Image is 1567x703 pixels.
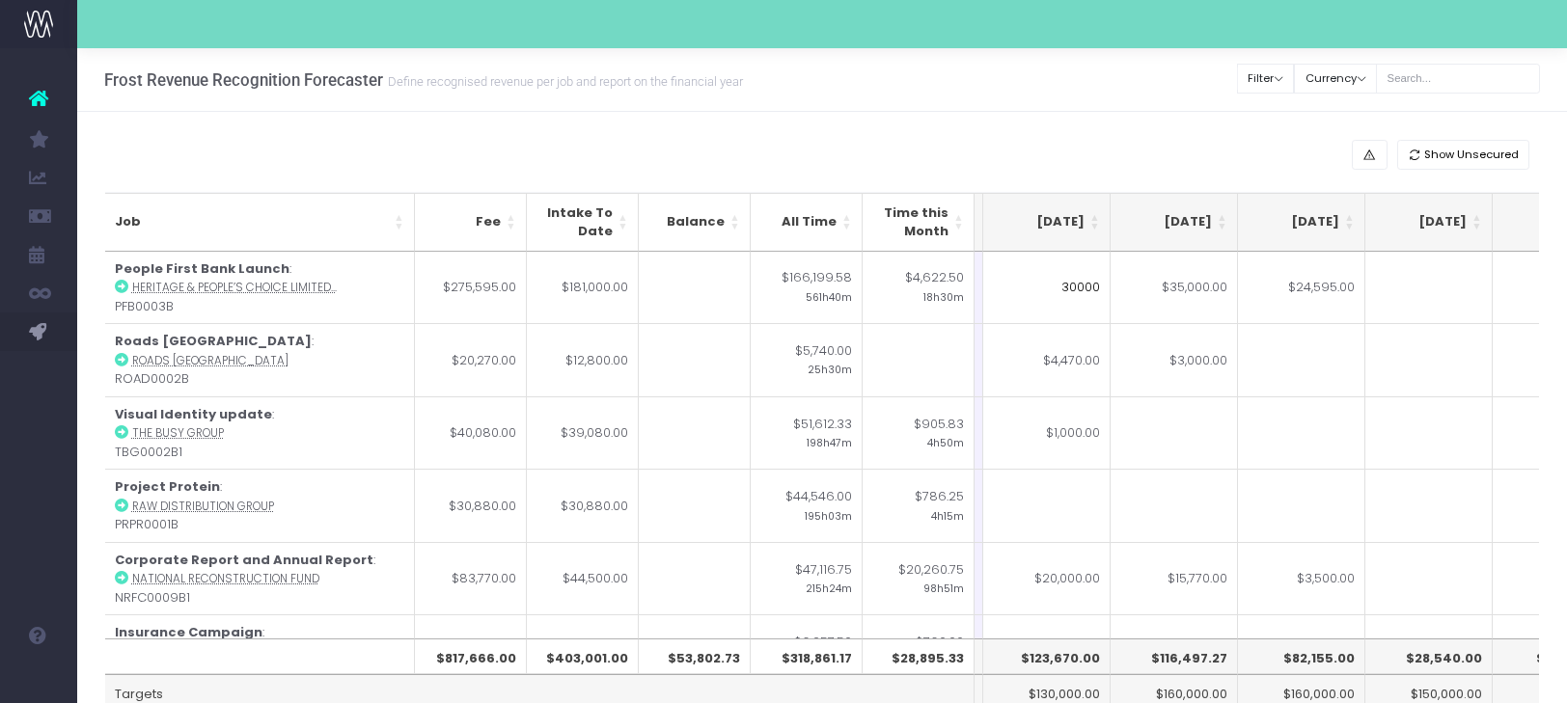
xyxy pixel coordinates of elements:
[105,542,415,615] td: : NRFC0009B1
[105,323,415,396] td: : ROAD0002B
[639,193,751,252] th: Balance: activate to sort column ascending
[863,396,975,470] td: $905.83
[527,396,639,470] td: $39,080.00
[1365,614,1493,688] td: $13,540.00
[863,252,975,324] td: $4,622.50
[983,396,1111,470] td: $1,000.00
[1237,64,1295,94] button: Filter
[115,551,373,569] strong: Corporate Report and Annual Report
[104,70,743,90] h3: Frost Revenue Recognition Forecaster
[415,638,527,675] th: $817,666.00
[105,252,415,324] td: : PFB0003B
[1238,252,1365,324] td: $24,595.00
[863,469,975,542] td: $786.25
[1111,638,1238,675] th: $116,497.27
[751,323,863,396] td: $5,740.00
[1238,542,1365,615] td: $3,500.00
[1376,64,1540,94] input: Search...
[1111,323,1238,396] td: $3,000.00
[863,542,975,615] td: $20,260.75
[527,614,639,688] td: $41,500.00
[923,287,964,305] small: 18h30m
[527,542,639,615] td: $44,500.00
[751,252,863,324] td: $166,199.58
[105,614,415,688] td: : PFB0006B2
[24,664,53,693] img: images/default_profile_image.png
[983,323,1111,396] td: $4,470.00
[1238,614,1365,688] td: $20,000.00
[1238,638,1365,675] th: $82,155.00
[1397,140,1530,170] button: Show Unsecured
[1238,193,1365,252] th: Oct 25: activate to sort column ascending
[132,499,274,514] abbr: Raw Distribution Group
[1424,147,1519,163] span: Show Unsecured
[863,614,975,688] td: $760.00
[415,193,527,252] th: Fee: activate to sort column ascending
[983,638,1111,675] th: $123,670.00
[527,252,639,324] td: $181,000.00
[983,193,1111,252] th: Aug 25: activate to sort column ascending
[415,469,527,542] td: $30,880.00
[527,638,639,675] th: $403,001.00
[751,542,863,615] td: $47,116.75
[527,469,639,542] td: $30,880.00
[807,433,852,450] small: 198h47m
[415,396,527,470] td: $40,080.00
[415,323,527,396] td: $20,270.00
[923,579,964,596] small: 98h51m
[132,571,319,586] abbr: National Reconstruction Fund
[806,579,852,596] small: 215h24m
[115,259,289,278] strong: People First Bank Launch
[1111,614,1238,688] td: $30,000.00
[132,425,224,441] abbr: The Busy Group
[1365,638,1493,675] th: $28,540.00
[115,332,312,350] strong: Roads [GEOGRAPHIC_DATA]
[983,542,1111,615] td: $20,000.00
[383,70,743,90] small: Define recognised revenue per job and report on the financial year
[105,396,415,470] td: : TBG0002B1
[1365,193,1493,252] th: Nov 25: activate to sort column ascending
[132,280,337,295] abbr: Heritage & People’s Choice Limited
[527,323,639,396] td: $12,800.00
[132,353,289,368] abbr: Roads Australia
[808,360,852,377] small: 25h30m
[115,623,262,641] strong: Insurance Campaign
[415,252,527,324] td: $275,595.00
[751,193,863,252] th: All Time: activate to sort column ascending
[115,405,272,423] strong: Visual Identity update
[983,614,1111,688] td: $25,000.00
[927,433,964,450] small: 4h50m
[751,396,863,470] td: $51,612.33
[527,193,639,252] th: Intake To Date: activate to sort column ascending
[1111,542,1238,615] td: $15,770.00
[1111,252,1238,324] td: $35,000.00
[1111,193,1238,252] th: Sep 25: activate to sort column ascending
[863,638,975,675] th: $28,895.33
[751,638,863,675] th: $318,861.17
[751,469,863,542] td: $44,546.00
[751,614,863,688] td: $6,257.50
[105,469,415,542] td: : PRPR0001B
[805,506,852,524] small: 195h03m
[931,506,964,524] small: 4h15m
[415,542,527,615] td: $83,770.00
[115,477,220,496] strong: Project Protein
[1294,64,1377,94] button: Currency
[105,193,415,252] th: Job: activate to sort column ascending
[415,614,527,688] td: $130,040.00
[806,287,852,305] small: 561h40m
[639,638,751,675] th: $53,802.73
[863,193,975,252] th: Time this Month: activate to sort column ascending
